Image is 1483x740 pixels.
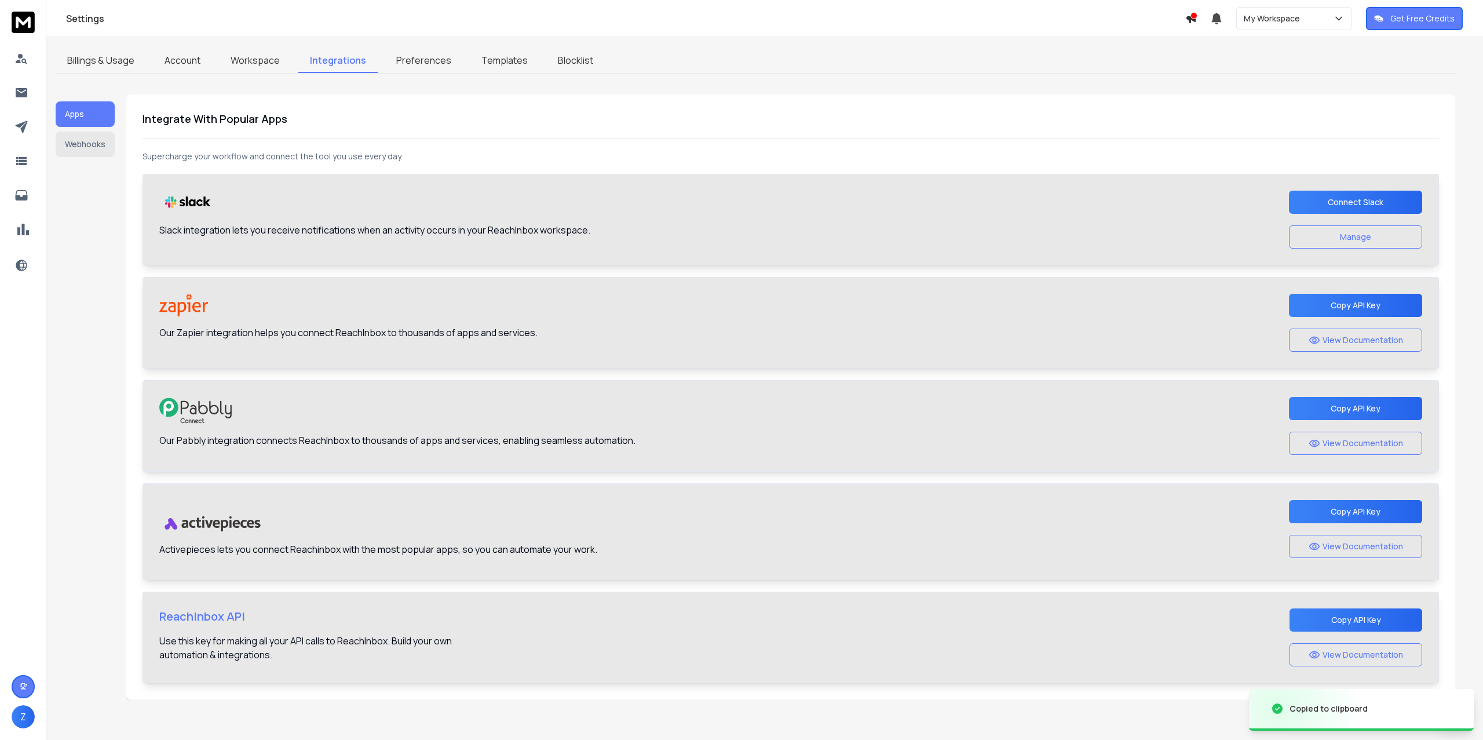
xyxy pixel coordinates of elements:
[1290,643,1422,666] button: View Documentation
[159,433,635,447] p: Our Pabbly integration connects ReachInbox to thousands of apps and services, enabling seamless a...
[56,132,115,157] button: Webhooks
[1290,608,1422,632] button: Copy API Key
[1290,703,1368,715] div: Copied to clipboard
[1289,535,1422,558] button: View Documentation
[1289,397,1422,420] button: Copy API Key
[56,101,115,127] button: Apps
[153,49,212,73] a: Account
[1289,500,1422,523] button: Copy API Key
[12,705,35,728] button: Z
[56,49,146,73] a: Billings & Usage
[1289,191,1422,214] button: Connect Slack
[385,49,463,73] a: Preferences
[219,49,291,73] a: Workspace
[1289,329,1422,352] button: View Documentation
[1366,7,1463,30] button: Get Free Credits
[1289,294,1422,317] button: Copy API Key
[159,634,452,662] p: Use this key for making all your API calls to ReachInbox. Build your own automation & integrations.
[159,223,590,237] p: Slack integration lets you receive notifications when an activity occurs in your ReachInbox works...
[159,608,452,625] h1: ReachInbox API
[143,151,1439,162] p: Supercharge your workflow and connect the tool you use every day.
[159,542,597,556] p: Activepieces lets you connect Reachinbox with the most popular apps, so you can automate your work.
[298,49,378,73] a: Integrations
[1289,225,1422,249] button: Manage
[1244,13,1305,24] p: My Workspace
[66,12,1185,25] h1: Settings
[143,111,1439,127] h1: Integrate With Popular Apps
[1390,13,1455,24] p: Get Free Credits
[470,49,539,73] a: Templates
[546,49,605,73] a: Blocklist
[1289,432,1422,455] button: View Documentation
[159,326,538,340] p: Our Zapier integration helps you connect ReachInbox to thousands of apps and services.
